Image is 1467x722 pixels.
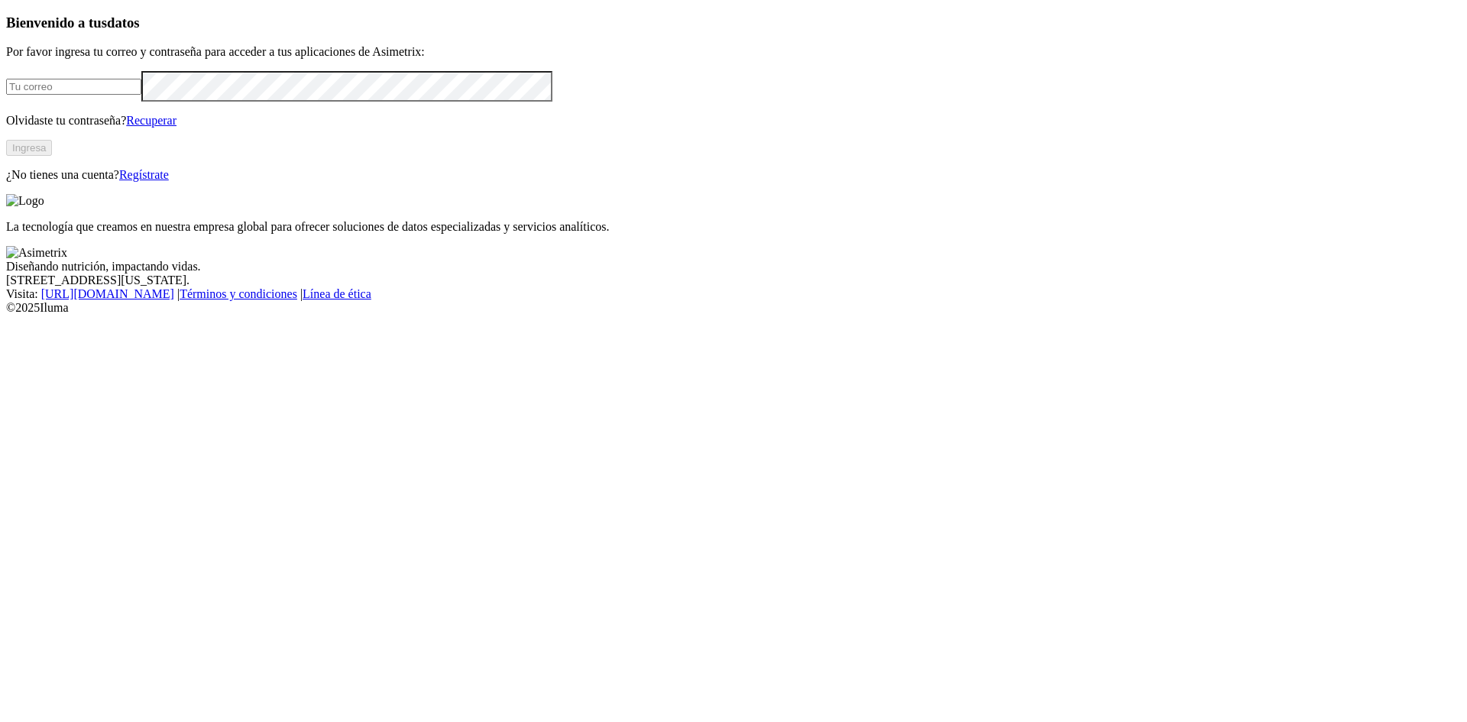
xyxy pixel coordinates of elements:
p: Olvidaste tu contraseña? [6,114,1461,128]
button: Ingresa [6,140,52,156]
img: Logo [6,194,44,208]
a: Regístrate [119,168,169,181]
p: La tecnología que creamos en nuestra empresa global para ofrecer soluciones de datos especializad... [6,220,1461,234]
div: Visita : | | [6,287,1461,301]
a: Recuperar [126,114,176,127]
h3: Bienvenido a tus [6,15,1461,31]
span: datos [107,15,140,31]
a: [URL][DOMAIN_NAME] [41,287,174,300]
p: Por favor ingresa tu correo y contraseña para acceder a tus aplicaciones de Asimetrix: [6,45,1461,59]
div: © 2025 Iluma [6,301,1461,315]
a: Términos y condiciones [180,287,297,300]
input: Tu correo [6,79,141,95]
img: Asimetrix [6,246,67,260]
a: Línea de ética [303,287,371,300]
div: Diseñando nutrición, impactando vidas. [6,260,1461,274]
div: [STREET_ADDRESS][US_STATE]. [6,274,1461,287]
p: ¿No tienes una cuenta? [6,168,1461,182]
